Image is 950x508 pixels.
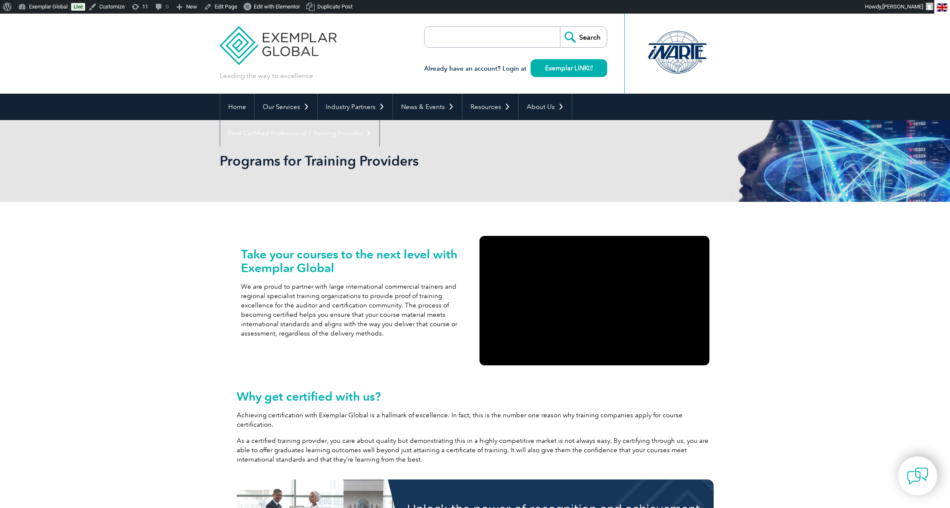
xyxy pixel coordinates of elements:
h3: Already have an account? Login at [424,63,607,74]
iframe: YouTube video player [479,236,709,365]
h2: Programs for Training Providers [220,154,577,168]
a: Find Certified Professional / Training Provider [220,120,379,146]
span: Edit with Elementor [254,3,300,10]
a: Exemplar LINK [531,59,607,77]
img: en [937,3,947,11]
h2: Why get certified with us? [237,390,714,403]
a: Our Services [255,94,317,120]
p: Leading the way to excellence [220,71,313,80]
img: contact-chat.png [907,465,928,487]
a: Home [220,94,254,120]
img: open_square.png [588,66,593,70]
p: As a certified training provider, you care about quality but demonstrating this in a highly compe... [237,436,714,464]
input: Search [560,27,607,47]
span: [PERSON_NAME] [882,3,923,10]
h2: Take your courses to the next level with Exemplar Global [241,247,471,275]
a: About Us [519,94,572,120]
a: News & Events [393,94,462,120]
p: We are proud to partner with large international commercial trainers and regional specialist trai... [241,282,471,338]
img: Exemplar Global [220,14,337,65]
p: Achieving certification with Exemplar Global is a hallmark of excellence. In fact, this is the nu... [237,410,714,429]
a: Resources [462,94,518,120]
a: Live [71,3,85,11]
a: Industry Partners [318,94,393,120]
